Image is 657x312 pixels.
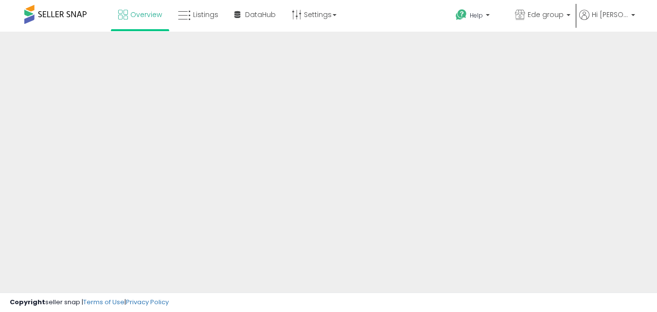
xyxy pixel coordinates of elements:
span: Help [470,11,483,19]
span: Listings [193,10,218,19]
span: Ede group [528,10,564,19]
a: Terms of Use [83,297,124,307]
span: DataHub [245,10,276,19]
strong: Copyright [10,297,45,307]
a: Hi [PERSON_NAME] [579,10,635,32]
a: Privacy Policy [126,297,169,307]
a: Help [448,1,506,32]
div: seller snap | | [10,298,169,307]
span: Overview [130,10,162,19]
span: Hi [PERSON_NAME] [592,10,628,19]
i: Get Help [455,9,467,21]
